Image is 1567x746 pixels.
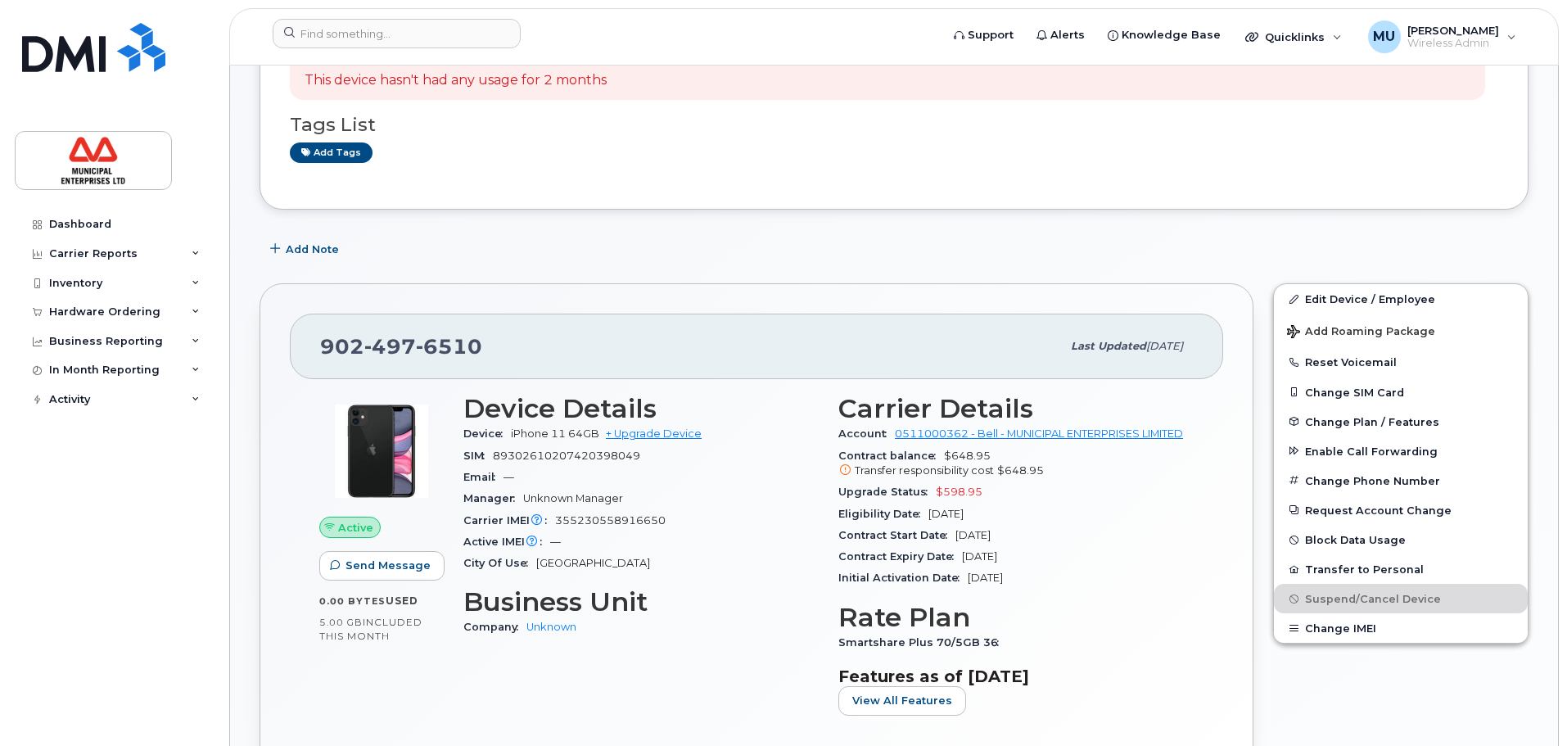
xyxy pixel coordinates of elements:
button: Suspend/Cancel Device [1274,584,1528,613]
span: Upgrade Status [838,486,936,498]
a: Unknown [526,621,576,633]
span: 6510 [416,334,482,359]
button: View All Features [838,686,966,716]
span: 497 [364,334,416,359]
span: Active [338,520,373,536]
button: Change Phone Number [1274,466,1528,495]
button: Add Note [260,234,353,264]
input: Find something... [273,19,521,48]
span: included this month [319,616,422,643]
span: [DATE] [962,550,997,563]
button: Block Data Usage [1274,525,1528,554]
span: Account [838,427,895,440]
span: Wireless Admin [1407,37,1499,50]
span: [DATE] [1146,340,1183,352]
span: [DATE] [928,508,964,520]
span: Email [463,471,504,483]
span: Contract Start Date [838,529,955,541]
span: Device [463,427,511,440]
span: — [504,471,514,483]
span: Eligibility Date [838,508,928,520]
span: Change Plan / Features [1305,415,1439,427]
h3: Carrier Details [838,394,1194,423]
span: $648.95 [838,450,1194,479]
span: City Of Use [463,557,536,569]
span: Active IMEI [463,536,550,548]
span: [DATE] [955,529,991,541]
span: 902 [320,334,482,359]
span: [DATE] [968,572,1003,584]
span: Knowledge Base [1122,27,1221,43]
span: Initial Activation Date [838,572,968,584]
a: Alerts [1025,19,1096,52]
span: Add Note [286,242,339,257]
span: Manager [463,492,523,504]
button: Transfer to Personal [1274,554,1528,584]
button: Send Message [319,551,445,581]
div: Matthew Uberoi [1357,20,1528,53]
button: Change IMEI [1274,613,1528,643]
a: + Upgrade Device [606,427,702,440]
h3: Features as of [DATE] [838,667,1194,686]
span: Send Message [345,558,431,573]
button: Reset Voicemail [1274,347,1528,377]
span: used [386,595,418,607]
img: iPhone_11.jpg [332,402,431,500]
button: Enable Call Forwarding [1274,436,1528,466]
span: Alerts [1050,27,1085,43]
span: SIM [463,450,493,462]
span: $648.95 [997,464,1044,477]
button: Request Account Change [1274,495,1528,525]
span: MU [1373,27,1395,47]
span: Support [968,27,1014,43]
span: — [550,536,561,548]
span: Carrier IMEI [463,514,555,527]
button: Change SIM Card [1274,378,1528,407]
span: Contract balance [838,450,944,462]
a: Add tags [290,142,373,163]
span: $598.95 [936,486,982,498]
p: This device hasn't had any usage for 2 months [305,71,607,90]
span: Suspend/Cancel Device [1305,593,1441,605]
span: 355230558916650 [555,514,666,527]
span: Last updated [1071,340,1146,352]
button: Add Roaming Package [1274,314,1528,347]
a: Knowledge Base [1096,19,1232,52]
a: Support [942,19,1025,52]
span: Company [463,621,526,633]
span: View All Features [852,693,952,708]
span: Quicklinks [1265,30,1325,43]
h3: Tags List [290,115,1498,135]
span: 0.00 Bytes [319,595,386,607]
a: Edit Device / Employee [1274,284,1528,314]
span: iPhone 11 64GB [511,427,599,440]
span: Smartshare Plus 70/5GB 36 [838,636,1007,649]
h3: Device Details [463,394,819,423]
span: Add Roaming Package [1287,325,1435,341]
span: Transfer responsibility cost [855,464,994,477]
span: Unknown Manager [523,492,623,504]
span: Contract Expiry Date [838,550,962,563]
span: Enable Call Forwarding [1305,445,1438,457]
div: Quicklinks [1234,20,1353,53]
h3: Rate Plan [838,603,1194,632]
a: 0511000362 - Bell - MUNICIPAL ENTERPRISES LIMITED [895,427,1183,440]
span: 5.00 GB [319,617,363,628]
span: [GEOGRAPHIC_DATA] [536,557,650,569]
button: Change Plan / Features [1274,407,1528,436]
h3: Business Unit [463,587,819,617]
span: [PERSON_NAME] [1407,24,1499,37]
span: 89302610207420398049 [493,450,640,462]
